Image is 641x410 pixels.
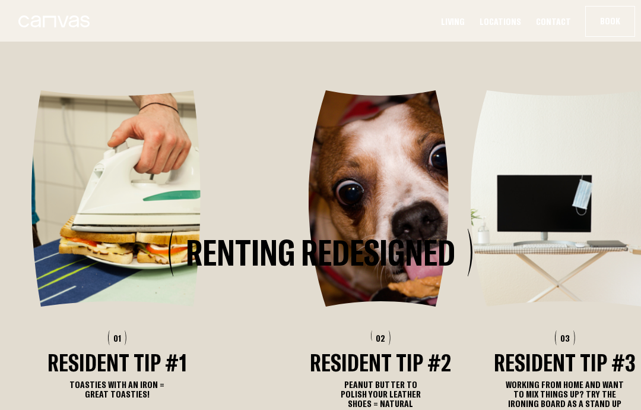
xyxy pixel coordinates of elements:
h3: Resident Tip #1 [31,351,202,374]
img: e4b020d84262ed7c2265a639c5d499a73d3210e3-462x583.png [31,90,202,307]
button: Book [586,7,634,36]
p: Toasties with an iron = great toasties! [31,380,202,399]
img: 23a5253e6f5ec58dc86ac17eeda4833001cbb754-368x551.png [309,90,453,307]
a: Locations [476,15,525,28]
a: Living [437,15,468,28]
div: 02 [371,330,391,345]
h3: Resident Tip #2 [309,351,453,374]
div: 01 [108,330,126,345]
div: 03 [555,330,575,345]
a: Contact [532,15,575,28]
